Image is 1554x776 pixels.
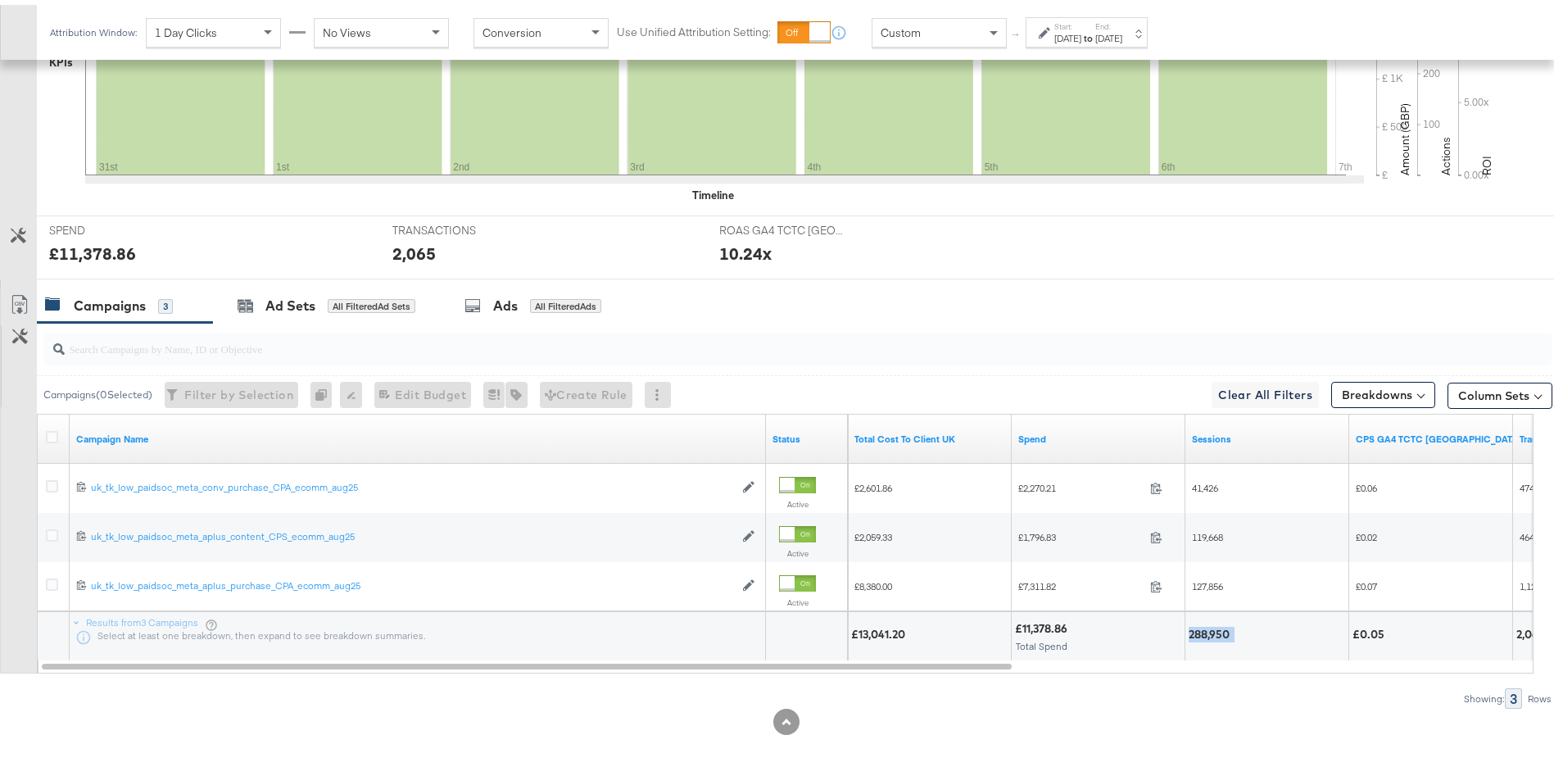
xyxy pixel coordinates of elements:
[1520,477,1534,489] span: 474
[49,22,138,34] div: Attribution Window:
[1018,526,1144,538] span: £1,796.83
[158,294,173,309] div: 3
[854,428,1005,441] a: Total Cost To Client
[1095,27,1122,40] div: [DATE]
[779,543,816,554] label: Active
[779,494,816,505] label: Active
[1218,380,1312,401] span: Clear All Filters
[43,383,152,397] div: Campaigns ( 0 Selected)
[692,183,734,198] div: Timeline
[1192,526,1223,538] span: 119,668
[483,20,541,35] span: Conversion
[1018,428,1179,441] a: The total amount spent to date.
[91,525,734,539] a: uk_tk_low_paidsoc_meta_aplus_content_CPS_ecomm_aug25
[49,237,136,261] div: £11,378.86
[49,218,172,234] span: SPEND
[854,477,892,489] span: £2,601.86
[1520,526,1534,538] span: 464
[91,574,734,588] div: uk_tk_low_paidsoc_meta_aplus_purchase_CPA_ecomm_aug25
[1054,27,1081,40] div: [DATE]
[493,292,518,311] div: Ads
[1054,16,1081,27] label: Start:
[779,592,816,603] label: Active
[719,237,772,261] div: 10.24x
[392,237,436,261] div: 2,065
[310,377,340,403] div: 0
[530,294,601,309] div: All Filtered Ads
[1516,622,1550,638] div: 2,065
[719,218,842,234] span: ROAS GA4 TCTC [GEOGRAPHIC_DATA]
[1463,688,1505,700] div: Showing:
[1398,98,1412,170] text: Amount (GBP)
[772,428,841,441] a: Shows the current state of your Ad Campaign.
[1018,575,1144,588] span: £7,311.82
[854,526,892,538] span: £2,059.33
[1016,635,1067,647] span: Total Spend
[1192,428,1343,441] a: Sessions - GA Sessions - The total number of sessions
[1438,132,1453,170] text: Actions
[1081,27,1095,39] strong: to
[1448,378,1552,404] button: Column Sets
[1192,575,1223,588] span: 127,856
[265,292,315,311] div: Ad Sets
[1015,616,1072,632] div: £11,378.86
[881,20,921,35] span: Custom
[1095,16,1122,27] label: End:
[1356,575,1377,588] span: £0.07
[1331,377,1435,403] button: Breakdowns
[617,20,771,35] label: Use Unified Attribution Setting:
[1356,526,1377,538] span: £0.02
[91,574,734,588] a: uk_tk_low_paidsoc_meta_aplus_purchase_CPA_ecomm_aug25
[1008,28,1024,34] span: ↑
[1018,477,1144,489] span: £2,270.21
[854,575,892,588] span: £8,380.00
[91,525,734,538] div: uk_tk_low_paidsoc_meta_aplus_content_CPS_ecomm_aug25
[49,50,73,66] div: KPIs
[1520,575,1541,588] span: 1,127
[1527,688,1552,700] div: Rows
[1352,622,1389,638] div: £0.05
[1212,377,1319,403] button: Clear All Filters
[1505,683,1522,704] div: 3
[155,20,217,35] span: 1 Day Clicks
[328,294,415,309] div: All Filtered Ad Sets
[1356,428,1521,441] a: Cost per session (GA4) using total cost to client
[1192,477,1218,489] span: 41,426
[91,476,734,490] a: uk_tk_low_paidsoc_meta_conv_purchase_CPA_ecomm_aug25
[1189,622,1235,638] div: 288,950
[1356,477,1377,489] span: £0.06
[76,428,759,441] a: Your campaign name.
[91,476,734,489] div: uk_tk_low_paidsoc_meta_conv_purchase_CPA_ecomm_aug25
[323,20,371,35] span: No Views
[74,292,146,311] div: Campaigns
[65,321,1414,353] input: Search Campaigns by Name, ID or Objective
[851,622,910,638] div: £13,041.20
[1479,151,1494,170] text: ROI
[392,218,515,234] span: TRANSACTIONS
